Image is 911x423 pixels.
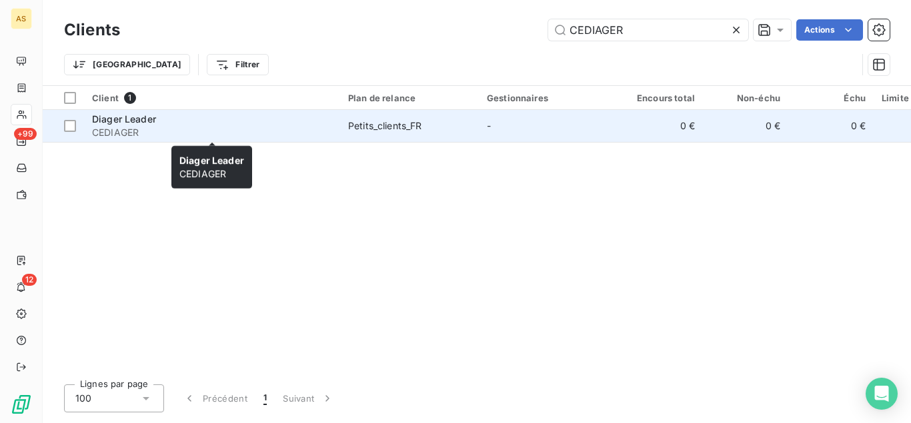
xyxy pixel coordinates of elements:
[703,110,788,142] td: 0 €
[348,119,422,133] div: Petits_clients_FR
[618,110,703,142] td: 0 €
[175,384,255,412] button: Précédent
[255,384,275,412] button: 1
[711,93,780,103] div: Non-échu
[207,54,268,75] button: Filtrer
[487,93,610,103] div: Gestionnaires
[179,155,244,179] span: CEDIAGER
[22,274,37,286] span: 12
[124,92,136,104] span: 1
[14,128,37,140] span: +99
[348,93,471,103] div: Plan de relance
[75,392,91,405] span: 100
[263,392,267,405] span: 1
[866,378,898,410] div: Open Intercom Messenger
[487,120,491,131] span: -
[275,384,342,412] button: Suivant
[11,394,32,415] img: Logo LeanPay
[64,18,120,42] h3: Clients
[626,93,695,103] div: Encours total
[788,110,874,142] td: 0 €
[92,113,156,125] span: Diager Leader
[796,93,866,103] div: Échu
[548,19,748,41] input: Rechercher
[179,155,244,166] span: Diager Leader
[92,126,332,139] span: CEDIAGER
[796,19,863,41] button: Actions
[11,8,32,29] div: AS
[11,131,31,152] a: +99
[92,93,119,103] span: Client
[64,54,190,75] button: [GEOGRAPHIC_DATA]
